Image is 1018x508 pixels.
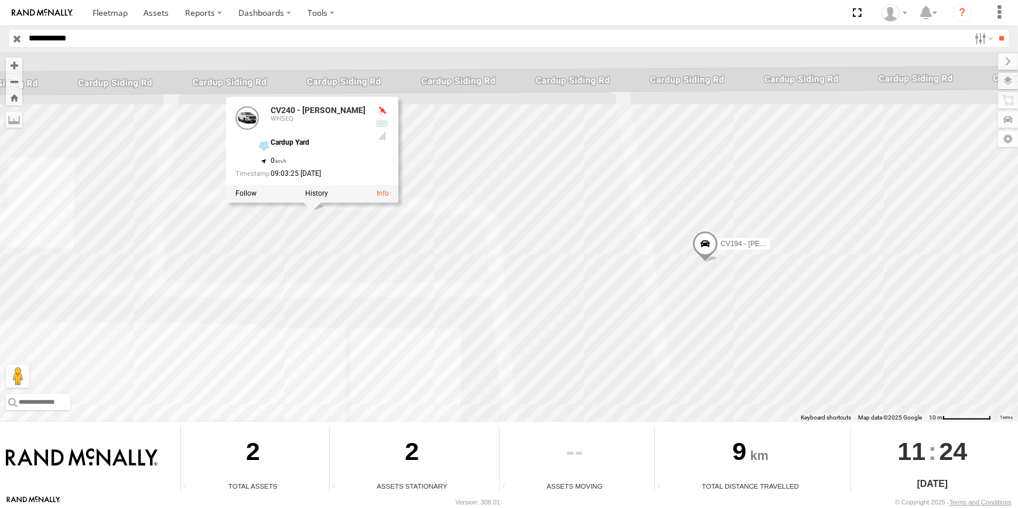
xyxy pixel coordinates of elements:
[895,499,1012,506] div: © Copyright 2025 -
[181,482,199,491] div: Total number of Enabled Assets
[456,499,500,506] div: Version: 308.01
[6,364,29,388] button: Drag Pegman onto the map to open Street View
[330,426,495,481] div: 2
[6,57,22,73] button: Zoom in
[375,107,389,116] div: No GPS Fix
[851,426,1014,476] div: :
[6,448,158,468] img: Rand McNally
[720,240,806,248] span: CV194 - [PERSON_NAME]
[271,157,286,165] span: 0
[851,477,1014,491] div: [DATE]
[1000,415,1013,420] a: Terms (opens in new tab)
[939,426,967,476] span: 24
[949,499,1012,506] a: Terms and Conditions
[181,426,324,481] div: 2
[305,189,328,197] label: View Asset History
[181,481,324,491] div: Total Assets
[998,131,1018,147] label: Map Settings
[271,115,365,122] div: WHSEQ
[6,73,22,90] button: Zoom out
[970,30,995,47] label: Search Filter Options
[858,414,922,421] span: Map data ©2025 Google
[897,426,925,476] span: 11
[655,482,672,491] div: Total distance travelled by all assets within specified date range and applied filters
[929,414,942,421] span: 10 m
[6,496,60,508] a: Visit our Website
[925,414,995,422] button: Map Scale: 10 m per 79 pixels
[235,107,259,130] a: View Asset Details
[6,90,22,105] button: Zoom Home
[375,119,389,128] div: No voltage information received from this device.
[6,111,22,128] label: Measure
[271,139,365,147] div: Cardup Yard
[235,189,257,197] label: Realtime tracking of Asset
[235,170,365,178] div: Date/time of location update
[271,106,365,115] a: CV240 - [PERSON_NAME]
[377,189,389,197] a: View Asset Details
[655,426,846,481] div: 9
[877,4,911,22] div: Jaydon Walker
[330,481,495,491] div: Assets Stationary
[801,414,851,422] button: Keyboard shortcuts
[953,4,972,22] i: ?
[330,482,347,491] div: Total number of assets current stationary.
[500,481,650,491] div: Assets Moving
[655,481,846,491] div: Total Distance Travelled
[500,482,517,491] div: Total number of assets current in transit.
[375,132,389,141] div: GSM Signal = 4
[12,9,73,17] img: rand-logo.svg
